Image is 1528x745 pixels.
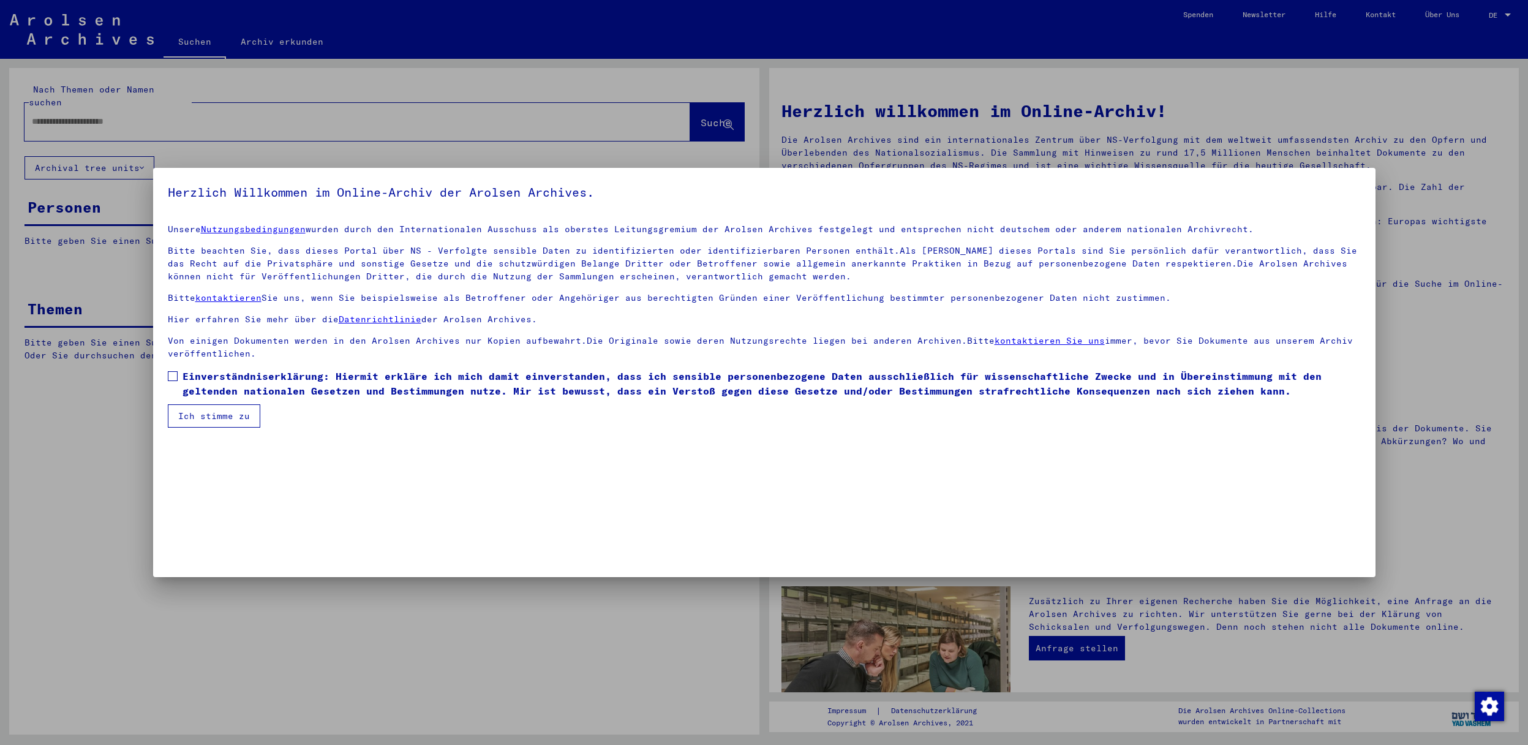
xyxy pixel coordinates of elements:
[168,313,1361,326] p: Hier erfahren Sie mehr über die der Arolsen Archives.
[201,224,306,235] a: Nutzungsbedingungen
[339,314,421,325] a: Datenrichtlinie
[183,369,1361,398] span: Einverständniserklärung: Hiermit erkläre ich mich damit einverstanden, dass ich sensible personen...
[195,292,262,303] a: kontaktieren
[168,292,1361,304] p: Bitte Sie uns, wenn Sie beispielsweise als Betroffener oder Angehöriger aus berechtigten Gründen ...
[168,335,1361,360] p: Von einigen Dokumenten werden in den Arolsen Archives nur Kopien aufbewahrt.Die Originale sowie d...
[168,223,1361,236] p: Unsere wurden durch den Internationalen Ausschuss als oberstes Leitungsgremium der Arolsen Archiv...
[168,244,1361,283] p: Bitte beachten Sie, dass dieses Portal über NS - Verfolgte sensible Daten zu identifizierten oder...
[995,335,1105,346] a: kontaktieren Sie uns
[1474,691,1504,720] div: Zustimmung ändern
[168,404,260,428] button: Ich stimme zu
[168,183,1361,202] h5: Herzlich Willkommen im Online-Archiv der Arolsen Archives.
[1475,692,1504,721] img: Zustimmung ändern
